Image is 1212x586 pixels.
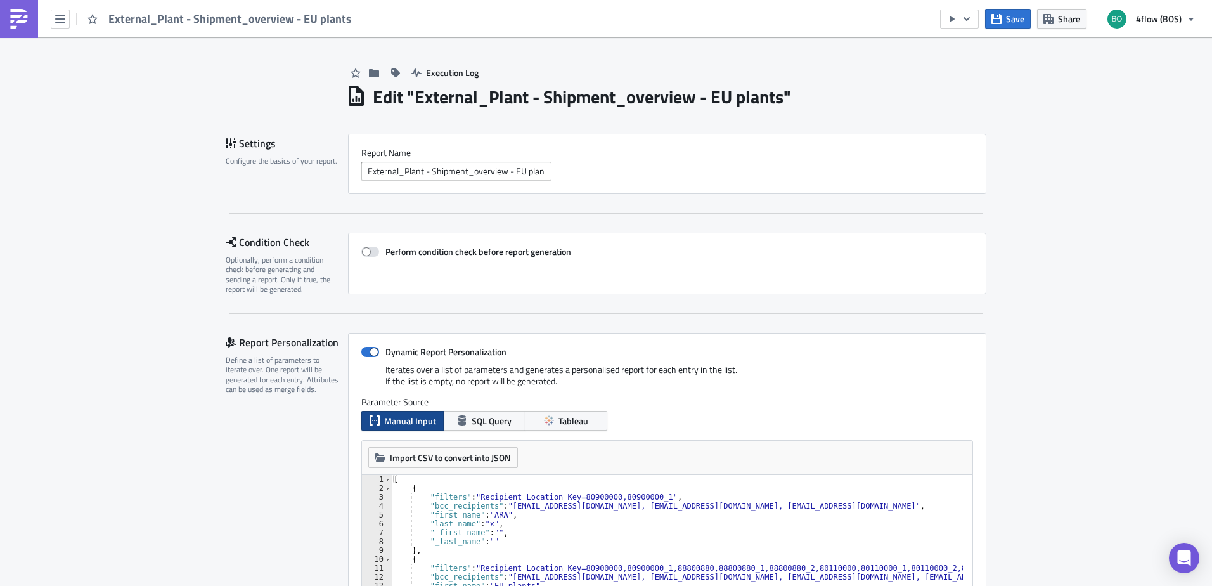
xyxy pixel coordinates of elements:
[443,411,525,431] button: SQL Query
[525,411,607,431] button: Tableau
[362,528,392,537] div: 7
[226,156,340,166] div: Configure the basics of your report.
[5,33,605,53] p: This overview includes also the article data, if available for the TO. It is just for your inform...
[5,5,605,105] body: Rich Text Area. Press ALT-0 for help.
[5,81,605,91] p: Kind regards
[361,396,973,408] label: Parameter Source
[1006,12,1024,25] span: Save
[985,9,1031,29] button: Save
[362,555,392,564] div: 10
[361,364,973,396] div: Iterates over a list of parameters and generates a personalised report for each entry in the list...
[1100,5,1202,33] button: 4flow (BOS)
[426,66,479,79] span: Execution Log
[5,19,605,29] p: attached you can find the list of TOs, which should be delivered in the next 6 calendar days to B...
[226,333,348,352] div: Report Personalization
[108,11,353,26] span: External_Plant - Shipment_overview - EU plants
[362,573,392,582] div: 12
[226,134,348,153] div: Settings
[1169,543,1199,573] div: Open Intercom Messenger
[5,5,605,15] p: Dear all ,
[385,345,506,358] strong: Dynamic Report Personalization
[362,484,392,493] div: 2
[368,447,518,468] button: Import CSV to convert into JSON
[390,451,511,464] span: Import CSV to convert into JSON
[226,233,348,252] div: Condition Check
[362,511,392,519] div: 5
[362,546,392,555] div: 9
[361,147,973,159] label: Report Nam﻿e
[385,245,571,258] strong: Perform condition check before report generation
[226,255,340,294] div: Optionally, perform a condition check before generating and sending a report. Only if true, the r...
[405,63,485,82] button: Execution Log
[361,411,444,431] button: Manual Input
[1106,8,1128,30] img: Avatar
[226,355,340,394] div: Define a list of parameters to iterate over. One report will be generated for each entry. Attribu...
[5,57,539,77] a: [EMAIL_ADDRESS][DOMAIN_NAME]
[5,95,605,105] p: Your 4flow-team
[1058,12,1080,25] span: Share
[362,493,392,502] div: 3
[558,414,588,427] span: Tableau
[362,502,392,511] div: 4
[472,414,512,427] span: SQL Query
[362,537,392,546] div: 8
[362,519,392,528] div: 6
[362,475,392,484] div: 1
[373,86,791,108] h1: Edit " External_Plant - Shipment_overview - EU plants "
[9,9,29,29] img: PushMetrics
[5,57,605,77] p: This is an automated email. Please don't reply to this. In case of questions do not hesitate to c...
[362,564,392,573] div: 11
[384,414,436,427] span: Manual Input
[1136,12,1182,25] span: 4flow (BOS)
[1037,9,1086,29] button: Share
